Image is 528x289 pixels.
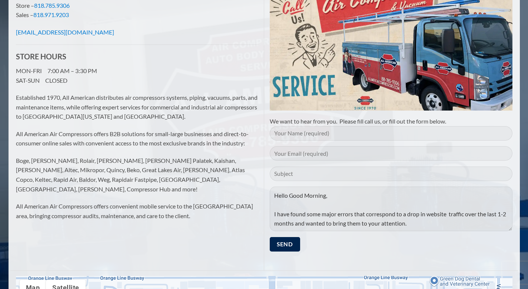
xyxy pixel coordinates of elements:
input: Your Name (required) [270,126,512,141]
p: MON-FRI 7:00 AM – 3:30 PM SAT-SUN CLOSED [16,66,259,85]
strong: STORE HOURS [16,52,66,61]
a: 818.785.9306 [34,2,70,9]
form: Contact form [270,126,512,257]
p: All American Air Compressors offers convenient mobile service to the [GEOGRAPHIC_DATA] area, brin... [16,201,259,220]
p: All American Air Compressors offers B2B solutions for small-large businesses and direct-to-consum... [16,129,259,148]
p: Boge, [PERSON_NAME], Rolair, [PERSON_NAME], [PERSON_NAME] Palatek, Kaishan, [PERSON_NAME], Altec,... [16,156,259,194]
p: Established 1970, All American distributes air compressors systems, piping, vacuums, parts, and m... [16,93,259,121]
p: We want to hear from you. Please fill call us, or fill out the form below. [270,116,512,126]
input: Your Email (required) [270,146,512,161]
input: Subject [270,167,512,181]
a: 818.971.9203 [33,11,69,18]
input: Send [270,237,300,252]
a: [EMAIL_ADDRESS][DOMAIN_NAME] [16,29,114,36]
